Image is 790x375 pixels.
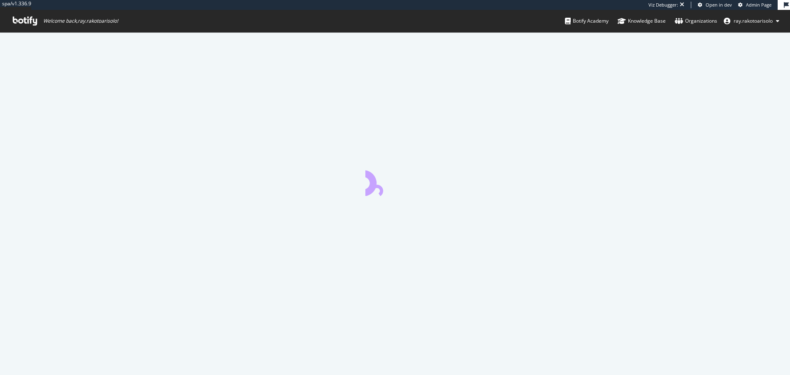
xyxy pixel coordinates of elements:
[698,2,732,8] a: Open in dev
[717,14,786,28] button: ray.rakotoarisolo
[675,17,717,25] div: Organizations
[734,17,773,24] span: ray.rakotoarisolo
[618,17,666,25] div: Knowledge Base
[706,2,732,8] span: Open in dev
[618,10,666,32] a: Knowledge Base
[746,2,771,8] span: Admin Page
[565,10,609,32] a: Botify Academy
[738,2,771,8] a: Admin Page
[565,17,609,25] div: Botify Academy
[648,2,678,8] div: Viz Debugger:
[43,18,118,24] span: Welcome back, ray.rakotoarisolo !
[675,10,717,32] a: Organizations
